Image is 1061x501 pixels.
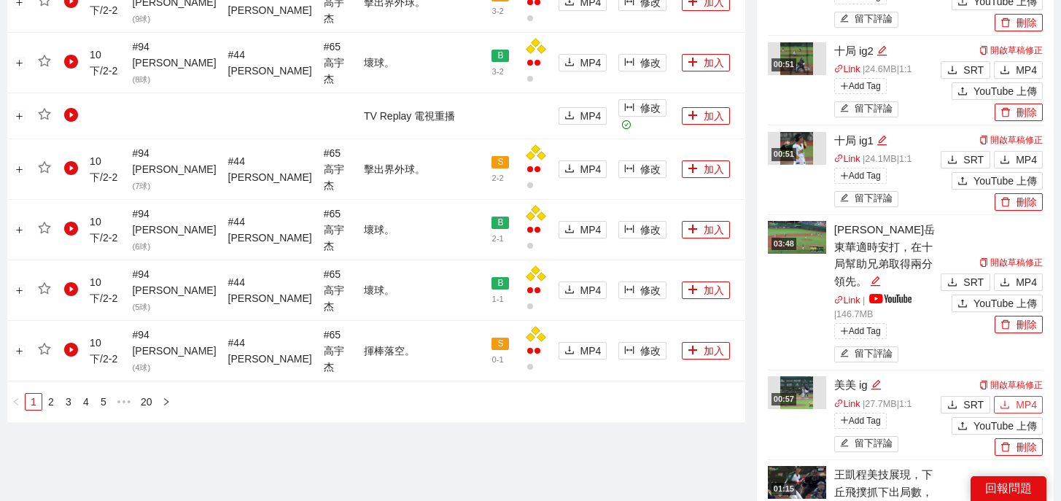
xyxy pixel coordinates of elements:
span: link [834,295,844,305]
span: SRT [963,397,984,413]
td: TV Replay 電視重播 [358,93,486,139]
img: 00abf1b7-c3dc-43c0-a29b-ad8d115ffaab.jpg [768,221,826,254]
span: delete [1000,197,1011,209]
button: downloadMP4 [559,160,607,178]
span: 10 下 / 2 - 2 [90,276,117,304]
span: MP4 [580,222,602,238]
span: MP4 [580,282,602,298]
li: 1 [25,393,42,411]
button: plus加入 [682,221,730,238]
span: S [491,338,509,351]
span: edit [840,193,850,204]
span: delete [1000,107,1011,119]
button: plus加入 [682,107,730,125]
span: upload [957,421,968,432]
span: column-width [624,224,634,236]
button: column-width修改 [618,281,666,299]
span: column-width [624,57,634,69]
span: ( 4 球) [132,363,150,372]
span: star [38,55,51,68]
div: 回報問題 [971,476,1046,501]
span: edit [877,135,887,146]
span: star [38,343,51,356]
span: plus [840,82,849,90]
span: download [947,277,957,289]
button: delete刪除 [995,438,1043,456]
button: edit留下評論 [834,191,899,207]
span: upload [957,298,968,310]
span: # 44 [PERSON_NAME] [228,276,312,304]
button: 展開行 [14,111,26,123]
span: edit [840,349,850,360]
p: | 24.1 MB | 1:1 [834,152,937,167]
span: check-circle [622,120,631,130]
span: download [564,345,575,357]
span: 修改 [640,161,661,177]
div: 00:57 [772,393,796,405]
span: 10 下 / 2 - 2 [90,155,117,183]
span: column-width [624,163,634,175]
button: uploadYouTube 上傳 [952,417,1043,435]
span: play-circle [64,55,79,69]
button: 展開行 [14,58,26,69]
span: ••• [112,393,136,411]
span: upload [957,176,968,187]
div: 編輯 [871,376,882,394]
span: YouTube 上傳 [973,173,1037,189]
span: edit [871,379,882,390]
img: 8bc3d2bf-7122-43e1-ac91-8dbbcc01846c.jpg [780,376,813,409]
span: # 44 [PERSON_NAME] [228,337,312,365]
p: | 24.6 MB | 1:1 [834,63,937,77]
span: MP4 [1016,397,1037,413]
span: star [38,282,51,295]
button: 展開行 [14,225,26,236]
span: # 94 [PERSON_NAME] [132,268,216,312]
span: plus [688,224,698,236]
span: # 44 [PERSON_NAME] [228,216,312,244]
a: 1 [26,394,42,410]
span: edit [840,104,850,114]
td: 擊出界外球。 [358,139,486,200]
span: play-circle [64,108,79,123]
span: # 44 [PERSON_NAME] [228,49,312,77]
button: column-width修改 [618,54,666,71]
li: 3 [60,393,77,411]
td: 壞球。 [358,33,486,93]
span: 3 - 2 [491,67,503,76]
span: download [1000,65,1010,77]
div: 編輯 [877,132,887,149]
span: 修改 [640,55,661,71]
span: 3 - 2 [491,7,503,15]
span: plus [688,284,698,296]
span: plus [688,345,698,357]
span: star [38,161,51,174]
span: link [834,154,844,163]
button: downloadMP4 [559,342,607,360]
button: downloadMP4 [559,281,607,299]
span: copy [979,136,988,144]
span: # 94 [PERSON_NAME] [132,147,216,191]
button: downloadSRT [941,273,990,291]
a: linkLink [834,154,860,164]
span: 修改 [640,343,661,359]
span: play-circle [64,161,79,176]
span: column-width [624,345,634,357]
div: 十局 ig1 [834,132,937,149]
span: star [38,108,51,121]
button: delete刪除 [995,104,1043,121]
button: downloadMP4 [994,61,1043,79]
span: column-width [624,102,634,114]
span: B [491,50,509,63]
span: SRT [963,62,984,78]
button: edit留下評論 [834,346,899,362]
span: SRT [963,274,984,290]
span: MP4 [1016,152,1037,168]
p: | | 146.7 MB [834,294,937,323]
span: ( 5 球) [132,303,150,311]
span: # 65 高宇杰 [324,208,344,252]
span: copy [979,258,988,267]
div: 十局 ig2 [834,42,937,60]
span: column-width [624,284,634,296]
td: 壞球。 [358,200,486,260]
button: delete刪除 [995,316,1043,333]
